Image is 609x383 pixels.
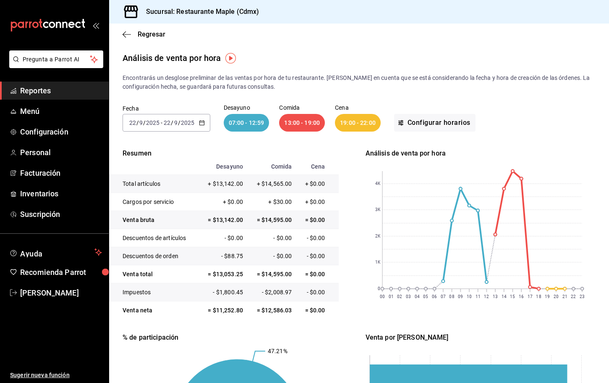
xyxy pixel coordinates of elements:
td: = $13,053.25 [199,265,248,283]
div: % de participación [123,333,352,343]
text: 47.21% [268,348,288,354]
text: 21 [562,294,567,299]
th: Comida [248,158,296,175]
img: Tooltip marker [225,53,236,63]
span: Recomienda Parrot [20,267,102,278]
text: 03 [406,294,411,299]
input: -- [129,119,136,126]
span: Personal [20,147,102,158]
td: Impuestos [109,283,199,301]
button: Configurar horarios [394,114,476,132]
span: Suscripción [20,209,102,220]
text: 0 [377,287,380,291]
td: - $0.00 [199,229,248,247]
td: + $30.00 [248,193,296,211]
td: = $14,595.00 [248,265,296,283]
text: 05 [423,294,428,299]
td: Total artículos [109,175,199,193]
td: Venta bruta [109,211,199,229]
th: Cena [296,158,338,175]
input: -- [163,119,171,126]
button: Pregunta a Parrot AI [9,50,103,68]
span: Ayuda [20,247,91,257]
span: - [161,119,162,126]
td: Descuentos de orden [109,247,199,265]
text: 09 [458,294,463,299]
span: Pregunta a Parrot AI [23,55,90,64]
td: = $0.00 [296,301,338,320]
td: = $12,586.03 [248,301,296,320]
span: Inventarios [20,188,102,199]
div: 19:00 - 22:00 [335,114,381,132]
text: 13 [493,294,498,299]
text: 10 [467,294,472,299]
text: 1K [375,260,380,265]
text: 07 [441,294,446,299]
td: = $13,142.00 [199,211,248,229]
div: 13:00 - 19:00 [279,114,325,132]
p: Comida [279,105,325,111]
text: 15 [510,294,515,299]
td: - $0.00 [248,229,296,247]
p: Resumen [109,148,339,158]
span: / [171,119,173,126]
div: Venta por [PERSON_NAME] [366,333,595,343]
text: 06 [432,294,437,299]
td: + $13,142.00 [199,175,248,193]
text: 11 [475,294,480,299]
td: = $11,252.80 [199,301,248,320]
td: Venta total [109,265,199,283]
button: open_drawer_menu [92,22,99,29]
td: Descuentos de artículos [109,229,199,247]
input: ---- [180,119,195,126]
td: Venta neta [109,301,199,320]
span: / [178,119,180,126]
p: Desayuno [224,105,269,111]
text: 22 [571,294,576,299]
td: + $0.00 [296,175,338,193]
span: [PERSON_NAME] [20,287,102,298]
td: + $0.00 [199,193,248,211]
div: 07:00 - 12:59 [224,114,269,132]
text: 12 [484,294,489,299]
h3: Sucursal: Restaurante Maple (Cdmx) [139,7,259,17]
span: Regresar [138,30,165,38]
text: 14 [502,294,507,299]
text: 4K [375,182,380,186]
td: - $0.00 [296,283,338,301]
td: - $1,800.45 [199,283,248,301]
th: Desayuno [199,158,248,175]
td: = $0.00 [296,211,338,229]
td: - $0.00 [248,247,296,265]
td: + $0.00 [296,193,338,211]
td: - $2,008.97 [248,283,296,301]
text: 17 [528,294,533,299]
span: / [136,119,139,126]
text: 00 [379,294,384,299]
div: Análisis de venta por hora [366,148,595,158]
text: 23 [580,294,585,299]
td: Cargos por servicio [109,193,199,211]
text: 16 [519,294,524,299]
td: - $0.00 [296,247,338,265]
td: + $14,565.00 [248,175,296,193]
p: Cena [335,105,381,111]
div: Análisis de venta por hora [123,52,221,64]
td: = $14,595.00 [248,211,296,229]
text: 18 [536,294,541,299]
span: Facturación [20,167,102,179]
text: 04 [414,294,419,299]
text: 02 [397,294,402,299]
span: Sugerir nueva función [10,371,102,380]
td: - $88.75 [199,247,248,265]
td: = $0.00 [296,265,338,283]
text: 3K [375,208,380,212]
button: Regresar [123,30,165,38]
input: ---- [146,119,160,126]
label: Fecha [123,106,210,111]
text: 01 [388,294,393,299]
td: - $0.00 [296,229,338,247]
text: 08 [449,294,454,299]
text: 2K [375,234,380,239]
